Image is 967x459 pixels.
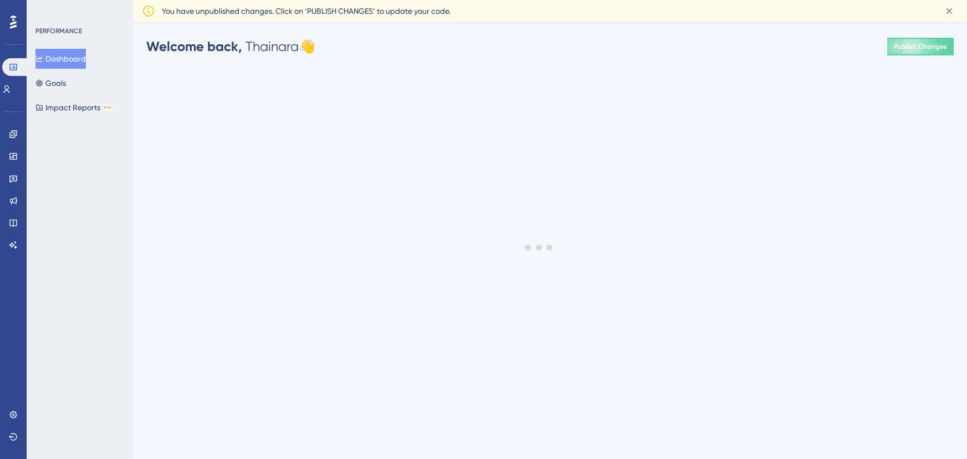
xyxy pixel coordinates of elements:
button: Dashboard [35,49,86,69]
button: Goals [35,73,66,93]
span: Welcome back, [146,38,242,54]
div: Thainara 👋 [146,38,315,55]
span: You have unpublished changes. Click on ‘PUBLISH CHANGES’ to update your code. [162,4,451,18]
div: BETA [103,105,112,110]
button: Publish Changes [887,38,954,55]
span: Publish Changes [894,42,947,51]
div: PERFORMANCE [35,27,82,35]
button: Impact ReportsBETA [35,98,112,118]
